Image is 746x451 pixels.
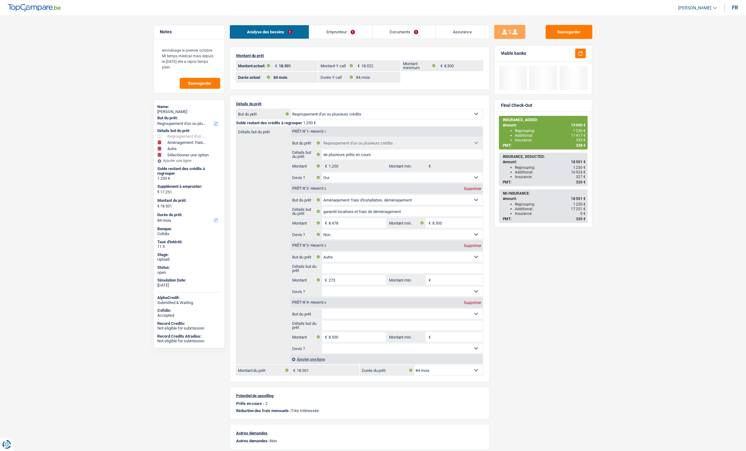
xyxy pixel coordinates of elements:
label: Devis ? [291,344,322,354]
div: Prêt n°1 [291,130,328,134]
label: Montant du prêt [236,365,290,375]
div: Record Credits: [158,321,221,326]
span: 333 € [576,138,586,142]
span: € [425,218,432,228]
span: € [158,204,160,209]
a: Documents [373,25,436,39]
span: € [355,61,362,71]
span: Solde restant des crédits à regrouper [236,121,302,125]
span: [PERSON_NAME] [678,5,712,11]
span: 1 250 € [573,129,586,133]
div: Cofidis [158,231,221,236]
h5: Notes [160,29,218,35]
span: € [437,61,444,71]
div: Viable banks [501,51,526,56]
div: Taux d'intérêt: [158,240,221,244]
p: Très Intéressée [236,408,483,413]
label: Montant [291,275,322,285]
div: Name: [158,104,221,109]
div: Banque: [158,226,221,231]
div: Amount: [503,197,586,201]
label: Montant min. [387,161,425,171]
label: Détails but du prêt [236,127,290,134]
label: Montant [291,161,322,171]
span: 320 € [576,217,586,221]
span: - Priorité 4 [309,301,326,304]
div: Insurance: [515,175,586,179]
label: Montant min. [387,332,425,342]
div: Insurance: [515,211,586,216]
div: 11.9 [158,244,221,249]
label: Devis ? [291,173,322,183]
div: Additional: [515,207,586,211]
img: TopCompare Logo [8,4,61,12]
a: Assurance [436,25,489,39]
div: AlphaCredit: [158,295,221,300]
div: Submitted & Waiting [158,300,221,305]
label: Devis ? [291,230,322,240]
div: open [158,270,221,275]
p: Non [236,439,483,443]
div: Prêt n°2 [291,187,328,191]
span: € [425,332,432,342]
div: Détails but du prêt [158,128,221,133]
span: 17 417 € [571,133,586,138]
div: Supprimer [462,244,483,248]
label: Supplément à emprunter: [158,184,220,189]
div: Ajouter une ligne [290,355,483,364]
label: Devis ? [291,287,322,297]
label: But du prêt [291,195,322,205]
p: 2 [266,401,268,406]
div: Not eligible for submission [158,326,221,331]
span: 19 000 € [571,123,586,127]
label: But du prêt [291,138,322,148]
span: 18 501 € [571,160,586,164]
label: Montant [291,218,322,228]
a: Emprunteur [309,25,372,39]
a: Analyse des besoins [230,25,309,39]
span: 1.250 € [303,121,316,125]
label: But du prêt: [158,116,220,121]
div: Insurance: [515,138,586,142]
div: INSURANCE, DEDUCTED: [503,154,586,159]
div: Accepted [158,313,221,318]
div: Stage: [158,252,221,257]
div: NO INSURANCE: [503,191,586,196]
div: Supprimer [462,187,483,191]
div: [DATE] [158,283,221,288]
span: - Priorité 3 [309,244,326,247]
p: Prêts en cours : [236,401,264,406]
span: 320 € [576,180,586,184]
div: Prêt n°3 [291,244,328,248]
div: Ajouter une ligne [158,159,221,163]
span: Sauvegarder [188,81,211,85]
div: Amount: [503,160,586,164]
span: € [322,218,329,228]
span: - Priorité 2 [309,187,326,190]
div: PMT: [503,143,586,148]
div: Record Credits Atradius: [158,334,221,339]
span: € [290,365,297,375]
span: € [158,189,160,194]
label: Durée Y call [319,72,355,82]
button: Sauvegarder [546,25,592,39]
span: € [322,161,329,171]
label: Durée du prêt: [158,212,220,217]
div: Prêt n°4 [291,301,328,305]
span: Réduction des frais mensuels : [236,408,291,413]
div: Regrouping: [515,165,586,170]
div: INSURANCE, ADDED: [503,118,586,122]
div: Cofidis: [158,308,221,313]
div: PMT: [503,217,586,221]
span: € [322,275,329,285]
label: Durée du prêt: [360,365,414,375]
div: Status: [158,265,221,270]
label: Montant actuel: [236,61,272,71]
label: But du prêt [291,309,322,319]
button: Sauvegarder [180,78,220,89]
span: - Priorité 1 [309,130,326,133]
span: € [425,161,432,171]
div: Regrouping: [515,129,586,133]
div: Solde restant des crédits à regrouper [158,166,221,176]
span: 1 250 € [573,202,586,207]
